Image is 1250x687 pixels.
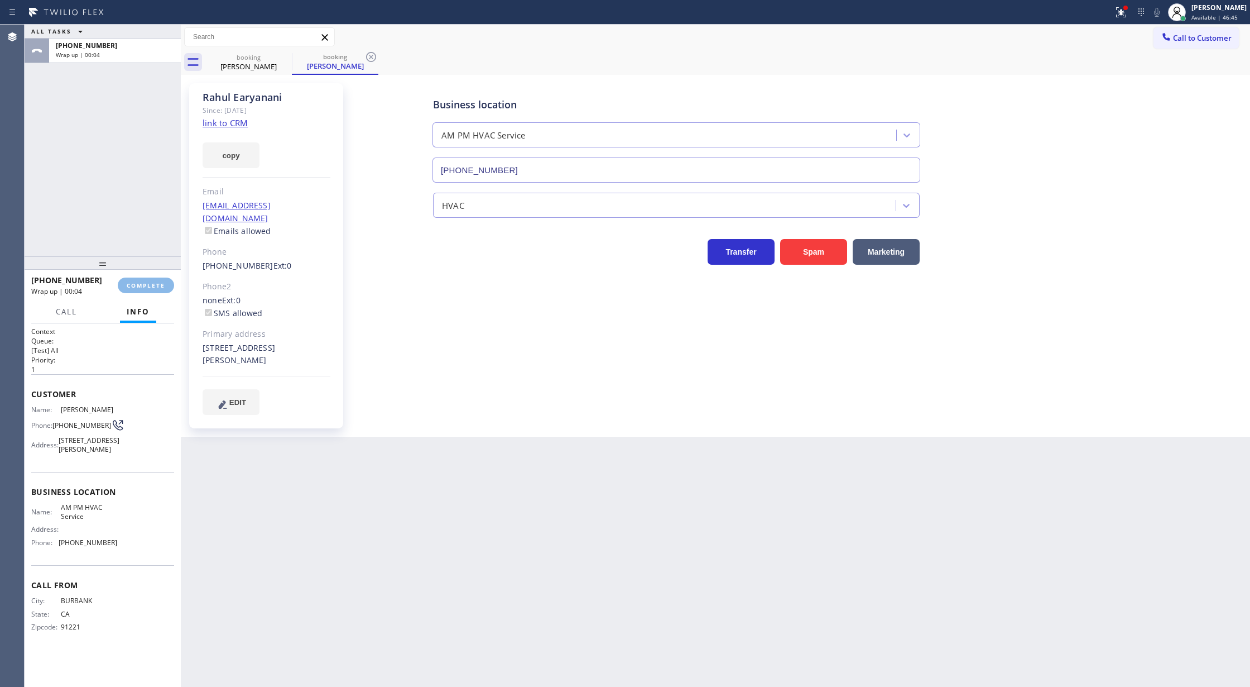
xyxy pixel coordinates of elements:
[293,61,377,71] div: [PERSON_NAME]
[203,280,330,293] div: Phone2
[203,389,259,415] button: EDIT
[31,389,174,399] span: Customer
[59,538,117,547] span: [PHONE_NUMBER]
[203,308,262,318] label: SMS allowed
[127,307,150,317] span: Info
[56,51,100,59] span: Wrap up | 00:04
[31,421,52,430] span: Phone:
[185,28,334,46] input: Search
[853,239,920,265] button: Marketing
[31,580,174,590] span: Call From
[229,398,246,407] span: EDIT
[31,508,61,516] span: Name:
[61,503,117,521] span: AM PM HVAC Service
[31,525,61,533] span: Address:
[206,53,291,61] div: booking
[203,246,330,259] div: Phone
[56,41,117,50] span: [PHONE_NUMBER]
[120,301,156,323] button: Info
[31,336,174,346] h2: Queue:
[203,226,271,236] label: Emails allowed
[31,623,61,631] span: Zipcode:
[31,327,174,336] h1: Context
[127,282,165,289] span: COMPLETE
[1149,4,1165,20] button: Mute
[52,421,111,430] span: [PHONE_NUMBER]
[203,342,330,368] div: [STREET_ADDRESS][PERSON_NAME]
[708,239,775,265] button: Transfer
[1191,3,1247,12] div: [PERSON_NAME]
[203,104,330,117] div: Since: [DATE]
[273,260,292,271] span: Ext: 0
[118,278,174,293] button: COMPLETE
[31,275,102,285] span: [PHONE_NUMBER]
[203,200,271,223] a: [EMAIL_ADDRESS][DOMAIN_NAME]
[56,307,77,317] span: Call
[49,301,84,323] button: Call
[31,365,174,374] p: 1
[442,199,464,212] div: HVAC
[433,97,920,112] div: Business location
[61,610,117,618] span: CA
[203,185,330,198] div: Email
[59,436,119,454] span: [STREET_ADDRESS][PERSON_NAME]
[293,50,377,74] div: Rahul Earyanani
[205,309,212,316] input: SMS allowed
[203,328,330,341] div: Primary address
[222,295,241,306] span: Ext: 0
[31,597,61,605] span: City:
[31,287,82,296] span: Wrap up | 00:04
[432,158,920,183] input: Phone Number
[25,25,94,38] button: ALL TASKS
[1191,13,1238,21] span: Available | 46:45
[1153,27,1239,49] button: Call to Customer
[61,405,117,414] span: [PERSON_NAME]
[203,91,330,104] div: Rahul Earyanani
[31,27,71,35] span: ALL TASKS
[203,294,330,320] div: none
[31,441,59,449] span: Address:
[31,610,61,618] span: State:
[31,355,174,365] h2: Priority:
[293,53,377,61] div: booking
[61,597,117,605] span: BURBANK
[205,227,212,234] input: Emails allowed
[441,129,526,142] div: AM PM HVAC Service
[61,623,117,631] span: 91221
[203,260,273,271] a: [PHONE_NUMBER]
[206,61,291,71] div: [PERSON_NAME]
[31,346,174,355] p: [Test] All
[206,50,291,75] div: Rahul Earyanani
[1173,33,1232,43] span: Call to Customer
[203,117,248,128] a: link to CRM
[203,142,259,168] button: copy
[31,486,174,497] span: Business location
[31,405,61,414] span: Name:
[780,239,847,265] button: Spam
[31,538,59,547] span: Phone:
